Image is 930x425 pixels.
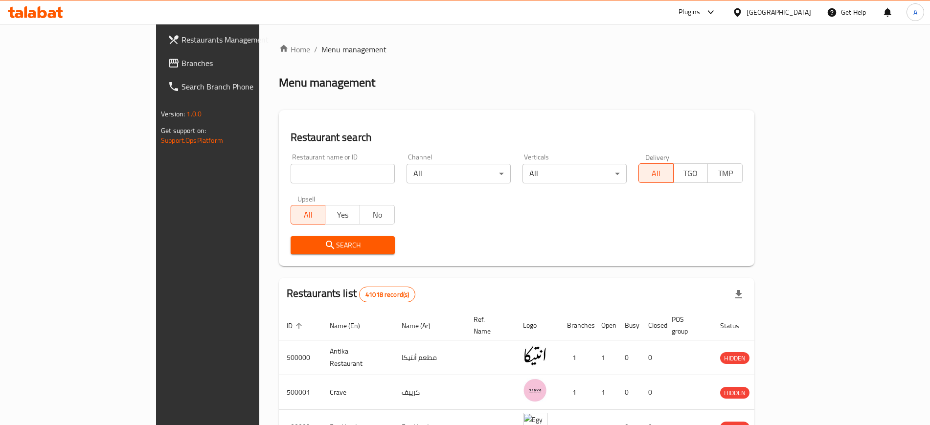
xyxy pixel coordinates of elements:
td: Crave [322,375,394,410]
span: POS group [672,313,701,337]
button: All [291,205,326,224]
th: Open [593,311,617,340]
span: Branches [181,57,303,69]
span: Yes [329,208,356,222]
button: Search [291,236,395,254]
button: All [638,163,674,183]
input: Search for restaurant name or ID.. [291,164,395,183]
a: Search Branch Phone [160,75,311,98]
img: Antika Restaurant [523,343,547,368]
button: No [360,205,395,224]
span: Name (Ar) [402,320,443,332]
a: Support.OpsPlatform [161,134,223,147]
label: Delivery [645,154,670,160]
td: 1 [593,340,617,375]
div: Export file [727,283,750,306]
th: Closed [640,311,664,340]
span: HIDDEN [720,353,749,364]
span: 41018 record(s) [360,290,415,299]
td: مطعم أنتيكا [394,340,466,375]
div: HIDDEN [720,352,749,364]
button: TGO [673,163,708,183]
span: Menu management [321,44,386,55]
span: Status [720,320,752,332]
td: 0 [617,340,640,375]
td: كرييف [394,375,466,410]
span: All [295,208,322,222]
button: Yes [325,205,360,224]
span: TGO [678,166,704,180]
span: ID [287,320,305,332]
td: 1 [593,375,617,410]
span: Version: [161,108,185,120]
a: Branches [160,51,311,75]
span: HIDDEN [720,387,749,399]
td: 0 [640,340,664,375]
button: TMP [707,163,743,183]
span: No [364,208,391,222]
img: Crave [523,378,547,403]
span: All [643,166,670,180]
td: 0 [617,375,640,410]
span: Search Branch Phone [181,81,303,92]
span: Name (En) [330,320,373,332]
li: / [314,44,318,55]
div: [GEOGRAPHIC_DATA] [747,7,811,18]
div: All [407,164,511,183]
span: Ref. Name [474,313,503,337]
td: 1 [559,375,593,410]
th: Busy [617,311,640,340]
div: All [522,164,627,183]
td: 1 [559,340,593,375]
label: Upsell [297,195,316,202]
span: TMP [712,166,739,180]
th: Branches [559,311,593,340]
h2: Restaurants list [287,286,416,302]
div: HIDDEN [720,387,749,399]
span: Get support on: [161,124,206,137]
th: Logo [515,311,559,340]
td: 0 [640,375,664,410]
h2: Menu management [279,75,375,90]
td: Antika Restaurant [322,340,394,375]
h2: Restaurant search [291,130,743,145]
span: 1.0.0 [186,108,202,120]
span: A [913,7,917,18]
nav: breadcrumb [279,44,754,55]
div: Plugins [679,6,700,18]
span: Restaurants Management [181,34,303,45]
a: Restaurants Management [160,28,311,51]
div: Total records count [359,287,415,302]
span: Search [298,239,387,251]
